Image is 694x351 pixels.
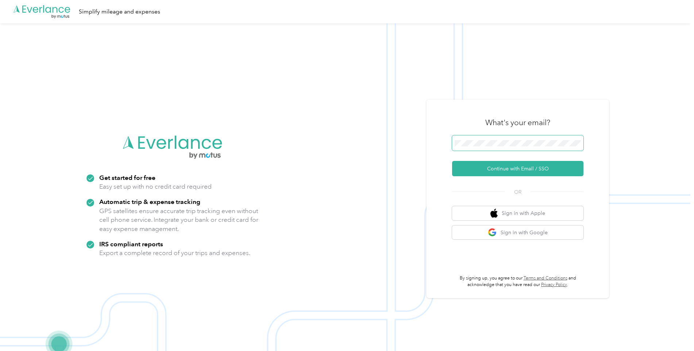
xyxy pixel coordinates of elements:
[488,228,497,237] img: google logo
[524,275,567,281] a: Terms and Conditions
[99,198,200,205] strong: Automatic trip & expense tracking
[99,240,163,248] strong: IRS compliant reports
[99,182,212,191] p: Easy set up with no credit card required
[99,248,250,258] p: Export a complete record of your trips and expenses.
[490,209,498,218] img: apple logo
[452,206,583,220] button: apple logoSign in with Apple
[99,207,259,234] p: GPS satellites ensure accurate trip tracking even without cell phone service. Integrate your bank...
[452,225,583,240] button: google logoSign in with Google
[505,188,531,196] span: OR
[541,282,567,288] a: Privacy Policy
[99,174,155,181] strong: Get started for free
[485,117,550,128] h3: What's your email?
[452,275,583,288] p: By signing up, you agree to our and acknowledge that you have read our .
[452,161,583,176] button: Continue with Email / SSO
[79,7,160,16] div: Simplify mileage and expenses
